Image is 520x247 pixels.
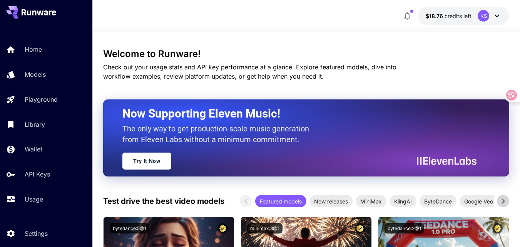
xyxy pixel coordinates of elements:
span: New releases [309,197,353,205]
span: KlingAI [390,197,416,205]
p: The only way to get production-scale music generation from Eleven Labs without a minimum commitment. [122,123,315,145]
button: $18.7581KS [418,7,509,25]
div: New releases [309,195,353,207]
p: Library [25,120,45,129]
div: MiniMax [356,195,386,207]
p: Usage [25,195,43,204]
button: bytedance:5@1 [110,223,149,234]
button: Certified Model – Vetted for best performance and includes a commercial license. [355,223,365,234]
span: ByteDance [420,197,456,205]
p: Home [25,45,42,54]
p: API Keys [25,170,50,179]
p: Settings [25,229,48,238]
p: Test drive the best video models [103,195,224,207]
span: credits left [445,13,472,19]
span: Google Veo [460,197,498,205]
a: Try It Now [122,153,171,170]
span: Featured models [255,197,306,205]
button: bytedance:2@1 [385,223,424,234]
button: Certified Model – Vetted for best performance and includes a commercial license. [217,223,228,234]
span: MiniMax [356,197,386,205]
button: minimax:3@1 [247,223,283,234]
h3: Welcome to Runware! [103,49,509,59]
p: Models [25,70,46,79]
h2: Now Supporting Eleven Music! [122,106,471,121]
button: Certified Model – Vetted for best performance and includes a commercial license. [492,223,503,234]
div: KS [478,10,489,22]
div: $18.7581 [426,12,472,20]
p: Playground [25,95,58,104]
div: ByteDance [420,195,456,207]
p: Wallet [25,145,42,154]
span: Check out your usage stats and API key performance at a glance. Explore featured models, dive int... [103,63,396,80]
span: $18.76 [426,13,445,19]
div: KlingAI [390,195,416,207]
div: Featured models [255,195,306,207]
div: Google Veo [460,195,498,207]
